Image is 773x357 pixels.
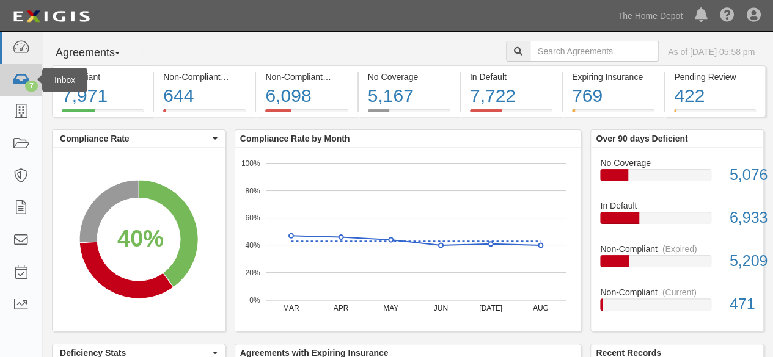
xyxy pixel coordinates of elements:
div: 7 [25,81,38,92]
div: (Current) [662,286,697,298]
a: No Coverage5,167 [359,109,460,119]
div: 5,209 [720,250,763,272]
div: 471 [720,294,763,316]
div: No Coverage [368,71,450,83]
text: 40% [245,241,260,250]
button: Agreements [52,41,144,65]
img: logo-5460c22ac91f19d4615b14bd174203de0afe785f0fc80cf4dbbc73dc1793850b.png [9,5,93,27]
text: APR [333,304,348,312]
a: In Default6,933 [600,200,754,243]
div: 5,076 [720,164,763,186]
div: No Coverage [591,157,763,169]
text: MAR [283,304,299,312]
div: Inbox [42,68,87,92]
svg: A chart. [235,148,581,331]
a: Non-Compliant(Expired)5,209 [600,243,754,286]
div: In Default [470,71,552,83]
a: In Default7,722 [461,109,562,119]
a: The Home Depot [611,4,689,28]
a: No Coverage5,076 [600,157,754,200]
div: Compliant [62,71,144,83]
text: 20% [245,269,260,277]
div: (Current) [225,71,260,83]
div: Non-Compliant [591,243,763,255]
div: Pending Review [674,71,756,83]
div: 769 [572,83,654,109]
a: Non-Compliant(Expired)6,098 [256,109,357,119]
div: (Expired) [662,243,697,255]
div: Non-Compliant (Current) [163,71,246,83]
div: Expiring Insurance [572,71,654,83]
div: 644 [163,83,246,109]
text: [DATE] [479,304,502,312]
span: Compliance Rate [60,132,210,145]
text: AUG [532,304,548,312]
text: 0% [249,295,260,304]
div: (Expired) [328,71,362,83]
div: Non-Compliant [591,286,763,298]
a: Expiring Insurance769 [563,109,664,119]
div: In Default [591,200,763,212]
button: Compliance Rate [53,130,225,147]
text: MAY [383,304,398,312]
i: Help Center - Complianz [720,9,735,23]
div: 422 [674,83,756,109]
a: Compliant7,971 [52,109,153,119]
div: 6,933 [720,207,763,229]
a: Pending Review422 [665,109,766,119]
div: 6,098 [265,83,348,109]
div: 7,722 [470,83,552,109]
div: Non-Compliant (Expired) [265,71,348,83]
input: Search Agreements [530,41,659,62]
div: 40% [117,222,164,255]
a: Non-Compliant(Current)644 [154,109,255,119]
a: Non-Compliant(Current)471 [600,286,754,320]
svg: A chart. [53,148,225,331]
b: Compliance Rate by Month [240,134,350,143]
text: 100% [241,159,260,167]
div: 5,167 [368,83,450,109]
b: Over 90 days Deficient [596,134,687,143]
text: 80% [245,186,260,195]
div: 7,971 [62,83,144,109]
div: As of [DATE] 05:58 pm [668,46,755,58]
text: JUN [433,304,447,312]
text: 60% [245,214,260,222]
